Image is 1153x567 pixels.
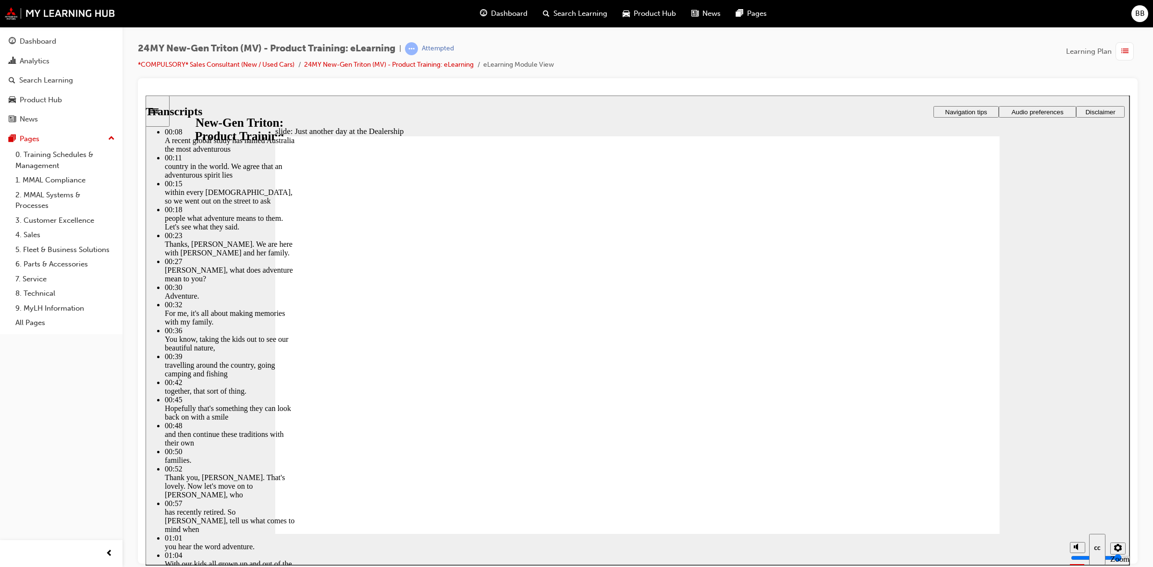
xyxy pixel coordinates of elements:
[19,75,73,86] div: Search Learning
[405,42,418,55] span: learningRecordVerb_ATTEMPT-icon
[543,8,550,20] span: search-icon
[1135,8,1145,19] span: BB
[4,130,119,148] button: Pages
[480,8,487,20] span: guage-icon
[12,188,119,213] a: 2. MMAL Systems & Processes
[4,91,119,109] a: Product Hub
[4,110,119,128] a: News
[304,60,474,69] a: 24MY New-Gen Triton (MV) - Product Training: eLearning
[108,133,115,145] span: up-icon
[1066,46,1112,57] span: Learning Plan
[535,4,615,24] a: search-iconSearch Learning
[9,115,16,124] span: news-icon
[702,8,721,19] span: News
[9,96,16,105] span: car-icon
[1131,5,1148,22] button: BB
[634,8,676,19] span: Product Hub
[20,114,38,125] div: News
[12,228,119,242] a: 4. Sales
[4,31,119,130] button: DashboardAnalyticsSearch LearningProduct HubNews
[19,464,154,482] div: With our kids all grown up and out of the house would have been
[12,242,119,257] a: 5. Fleet & Business Solutions
[472,4,535,24] a: guage-iconDashboard
[691,8,699,20] span: news-icon
[5,7,115,20] img: mmal
[4,72,119,89] a: Search Learning
[483,60,554,71] li: eLearning Module View
[106,548,113,560] span: prev-icon
[20,36,56,47] div: Dashboard
[20,133,39,145] div: Pages
[1066,42,1138,60] button: Learning Plan
[747,8,767,19] span: Pages
[138,43,395,54] span: 24MY New-Gen Triton (MV) - Product Training: eLearning
[491,8,527,19] span: Dashboard
[623,8,630,20] span: car-icon
[12,147,119,173] a: 0. Training Schedules & Management
[728,4,774,24] a: pages-iconPages
[615,4,684,24] a: car-iconProduct Hub
[9,37,16,46] span: guage-icon
[684,4,728,24] a: news-iconNews
[9,135,16,144] span: pages-icon
[12,173,119,188] a: 1. MMAL Compliance
[736,8,743,20] span: pages-icon
[399,43,401,54] span: |
[19,447,154,456] div: you hear the word adventure.
[4,52,119,70] a: Analytics
[553,8,607,19] span: Search Learning
[9,76,15,85] span: search-icon
[19,456,154,464] div: 01:04
[20,56,49,67] div: Analytics
[12,272,119,287] a: 7. Service
[12,301,119,316] a: 9. MyLH Information
[12,257,119,272] a: 6. Parts & Accessories
[12,315,119,330] a: All Pages
[422,44,454,53] div: Attempted
[4,33,119,50] a: Dashboard
[9,57,16,66] span: chart-icon
[138,60,294,69] a: *COMPULSORY* Sales Consultant (New / Used Cars)
[12,213,119,228] a: 3. Customer Excellence
[1121,46,1128,58] span: list-icon
[20,95,62,106] div: Product Hub
[19,438,154,447] div: 01:01
[12,286,119,301] a: 8. Technical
